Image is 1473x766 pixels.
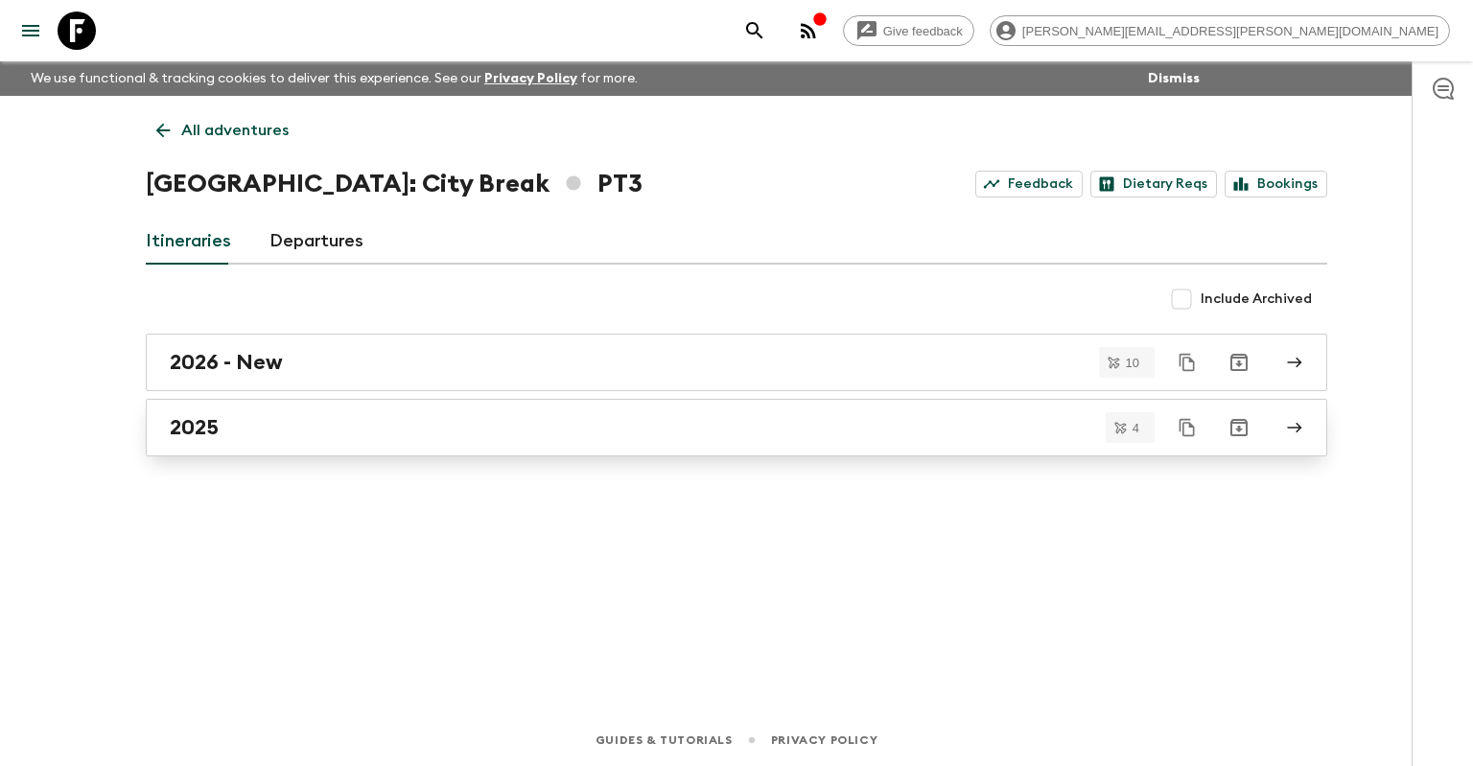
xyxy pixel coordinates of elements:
h2: 2026 - New [170,350,283,375]
button: Archive [1220,343,1258,382]
a: Dietary Reqs [1090,171,1217,197]
a: Give feedback [843,15,974,46]
button: search adventures [736,12,774,50]
a: Privacy Policy [771,730,877,751]
a: Privacy Policy [484,72,577,85]
a: 2025 [146,399,1327,456]
button: menu [12,12,50,50]
h1: [GEOGRAPHIC_DATA]: City Break PT3 [146,165,643,203]
a: Departures [269,219,363,265]
button: Duplicate [1170,345,1204,380]
button: Duplicate [1170,410,1204,445]
p: We use functional & tracking cookies to deliver this experience. See our for more. [23,61,645,96]
button: Archive [1220,408,1258,447]
span: [PERSON_NAME][EMAIL_ADDRESS][PERSON_NAME][DOMAIN_NAME] [1012,24,1449,38]
p: All adventures [181,119,289,142]
button: Dismiss [1143,65,1204,92]
a: 2026 - New [146,334,1327,391]
span: Give feedback [873,24,973,38]
a: Bookings [1225,171,1327,197]
h2: 2025 [170,415,219,440]
a: All adventures [146,111,299,150]
span: Include Archived [1201,290,1312,309]
span: 4 [1121,422,1151,434]
a: Itineraries [146,219,231,265]
a: Guides & Tutorials [596,730,733,751]
a: Feedback [975,171,1083,197]
span: 10 [1114,357,1151,369]
div: [PERSON_NAME][EMAIL_ADDRESS][PERSON_NAME][DOMAIN_NAME] [990,15,1450,46]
